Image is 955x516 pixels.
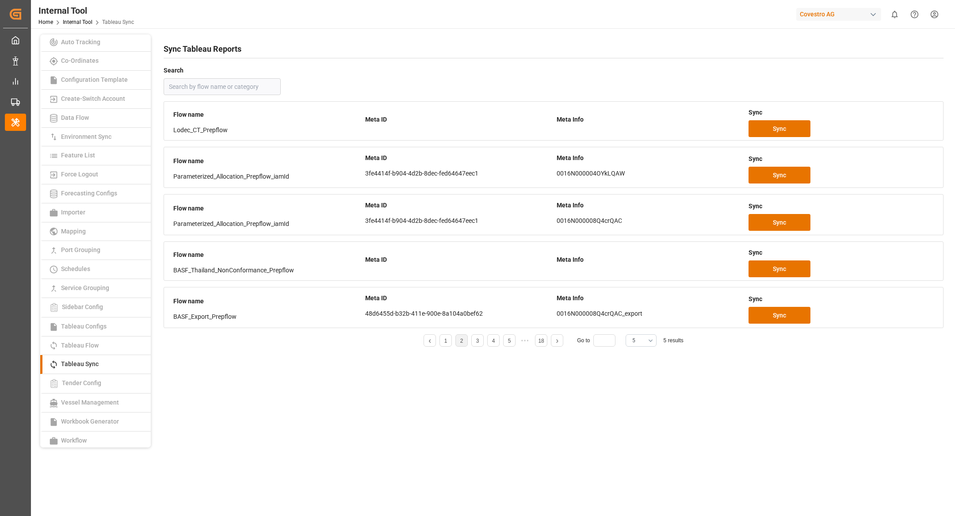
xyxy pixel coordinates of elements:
li: 3 [471,334,484,347]
a: Schedules [40,260,151,279]
span: Service Grouping [58,284,112,291]
span: Vessel Management [58,399,122,406]
a: 1 [444,338,447,344]
span: 5 [632,336,635,344]
span: Configuration Template [58,76,130,83]
div: Sync [749,151,934,167]
a: Tender Config [40,374,151,394]
div: BASF_Export_Prepflow [173,312,359,321]
h1: Sync Tableau Reports [164,41,944,56]
a: Mapping [40,222,151,241]
div: Parameterized_Allocation_Prepflow_iamId [173,219,359,229]
span: Sync [773,218,786,227]
span: Data Flow [58,114,92,121]
div: Meta Info [557,198,742,213]
li: 2 [455,334,468,347]
p: 48d6455d-b32b-411e-900e-8a104a0bef62 [365,309,551,318]
div: Go to [577,334,619,347]
li: 5 [503,334,516,347]
a: Service Grouping [40,279,151,298]
span: Workbook Generator [58,418,122,425]
a: Internal Tool [63,19,92,25]
span: Sync [773,171,786,180]
div: Internal Tool [38,4,134,17]
a: Tableau Sync [40,355,151,374]
a: Auto Tracking [40,33,151,52]
div: Lodec_CT_Prepflow [173,126,359,135]
div: Sync [749,291,934,307]
li: 4 [487,334,500,347]
div: Meta ID [365,290,551,306]
span: Environment Sync [58,133,114,140]
a: Create-Switch Account [40,90,151,109]
div: Flow name [173,247,359,263]
div: Meta ID [365,252,551,268]
a: Tableau Flow [40,336,151,355]
a: 4 [492,338,495,344]
span: Sync [773,264,786,274]
a: Forecasting Configs [40,184,151,203]
div: Sync [749,245,934,260]
p: 0016N000004OYkLQAW [557,169,742,178]
div: Parameterized_Allocation_Prepflow_iamId [173,172,359,181]
a: 2 [460,338,463,344]
button: Covestro AG [796,6,885,23]
li: 18 [535,334,547,347]
div: Covestro AG [796,8,881,21]
a: Importer [40,203,151,222]
p: 3fe4414f-b904-4d2b-8dec-fed64647eec1 [365,216,551,226]
a: 3 [476,338,479,344]
a: Feature List [40,146,151,165]
a: Vessel Management [40,394,151,413]
a: Force Logout [40,165,151,184]
li: Next 5 Pages [519,334,531,347]
h4: Search [164,65,944,77]
button: Sync [749,214,810,231]
button: Sync [749,167,810,183]
a: Environment Sync [40,128,151,147]
span: 5 results [663,337,683,344]
a: Port Grouping [40,241,151,260]
div: Meta Info [557,290,742,306]
span: Feature List [58,152,98,159]
a: 18 [538,338,544,344]
a: Home [38,19,53,25]
span: Force Logout [58,171,101,178]
button: Sync [749,260,810,277]
div: Meta ID [365,198,551,213]
div: Meta ID [365,150,551,166]
p: 0016N000008Q4crQAC_export [557,309,742,318]
li: 1 [439,334,452,347]
a: Data Flow [40,109,151,128]
button: show 0 new notifications [885,4,905,24]
a: 5 [508,338,511,344]
span: Forecasting Configs [58,190,120,197]
span: Tableau Configs [58,323,109,330]
div: Meta ID [365,112,551,127]
a: Workflow [40,432,151,450]
button: Help Center [905,4,924,24]
span: Tableau Flow [58,342,101,349]
li: Previous Page [424,334,436,347]
a: Tableau Configs [40,317,151,336]
a: Configuration Template [40,71,151,90]
div: Sync [749,105,934,120]
p: 0016N000008Q4crQAC [557,216,742,226]
div: Meta Info [557,112,742,127]
a: Sidebar Config [40,298,151,317]
a: Co-Ordinates [40,52,151,71]
span: Mapping [58,228,88,235]
div: BASF_Thailand_NonConformance_Prepflow [173,266,359,275]
span: Sidebar Config [59,303,106,310]
button: Sync [749,120,810,137]
div: Meta Info [557,150,742,166]
input: Search by flow name or category [164,78,281,95]
span: Tableau Sync [58,360,101,367]
div: Flow name [173,294,359,309]
span: Sync [773,124,786,134]
span: Sync [773,311,786,320]
div: Flow name [173,201,359,216]
button: open menu [626,334,657,347]
div: Sync [749,199,934,214]
span: Create-Switch Account [58,95,128,102]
